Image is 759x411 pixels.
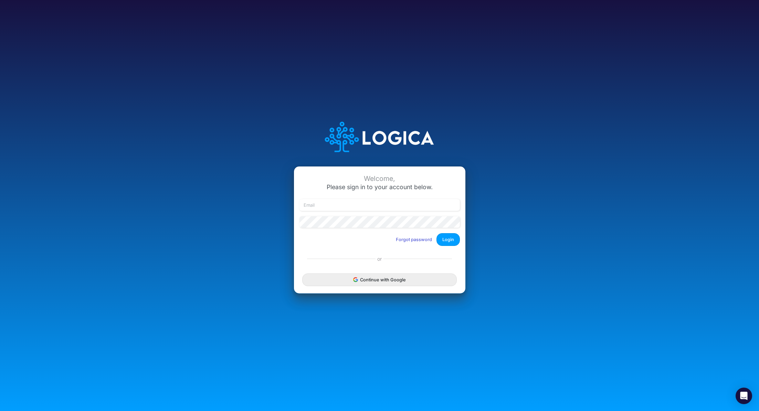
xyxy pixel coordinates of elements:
div: Welcome, [299,175,460,183]
button: Login [436,233,460,246]
div: Open Intercom Messenger [736,388,752,404]
span: Please sign in to your account below. [327,183,433,191]
input: Email [299,199,460,211]
button: Forgot password [391,234,436,245]
button: Continue with Google [302,273,456,286]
